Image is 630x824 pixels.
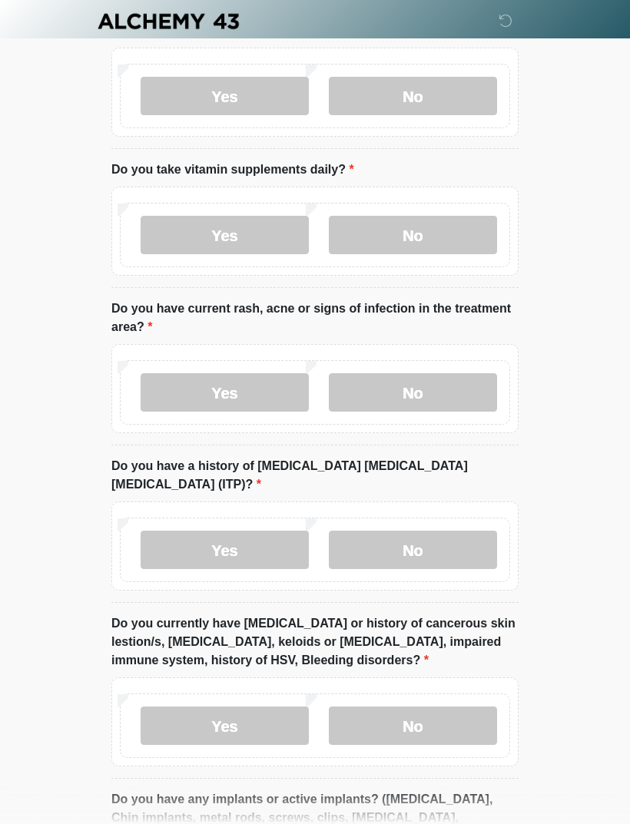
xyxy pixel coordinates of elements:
[141,373,309,412] label: Yes
[329,216,497,254] label: No
[111,457,519,494] label: Do you have a history of [MEDICAL_DATA] [MEDICAL_DATA] [MEDICAL_DATA] (ITP)?
[141,531,309,569] label: Yes
[141,77,309,115] label: Yes
[111,299,519,336] label: Do you have current rash, acne or signs of infection in the treatment area?
[329,531,497,569] label: No
[141,707,309,745] label: Yes
[329,77,497,115] label: No
[111,160,354,179] label: Do you take vitamin supplements daily?
[329,373,497,412] label: No
[96,12,240,31] img: Alchemy 43 Logo
[329,707,497,745] label: No
[111,614,519,670] label: Do you currently have [MEDICAL_DATA] or history of cancerous skin lestion/s, [MEDICAL_DATA], kelo...
[141,216,309,254] label: Yes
